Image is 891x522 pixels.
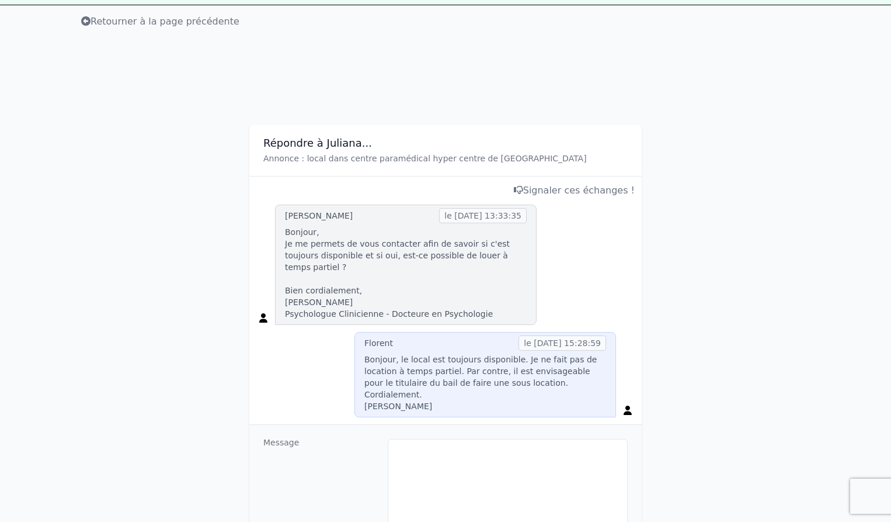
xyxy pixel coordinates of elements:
p: Annonce : local dans centre paramédical hyper centre de [GEOGRAPHIC_DATA] [263,153,628,164]
i: Retourner à la liste [81,16,91,26]
span: Retourner à la page précédente [81,16,239,27]
p: Bonjour, le local est toujours disponible. Je ne fait pas de location à temps partiel. Par contre... [364,354,606,412]
span: le [DATE] 15:28:59 [518,336,606,351]
p: Bonjour, Je me permets de vous contacter afin de savoir si c'est toujours disponible et si oui, e... [285,226,527,320]
h3: Répondre à Juliana... [263,136,628,150]
div: [PERSON_NAME] [285,210,353,222]
span: le [DATE] 13:33:35 [439,208,527,223]
div: Signaler ces échanges ! [256,184,635,198]
div: Florent [364,337,393,349]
